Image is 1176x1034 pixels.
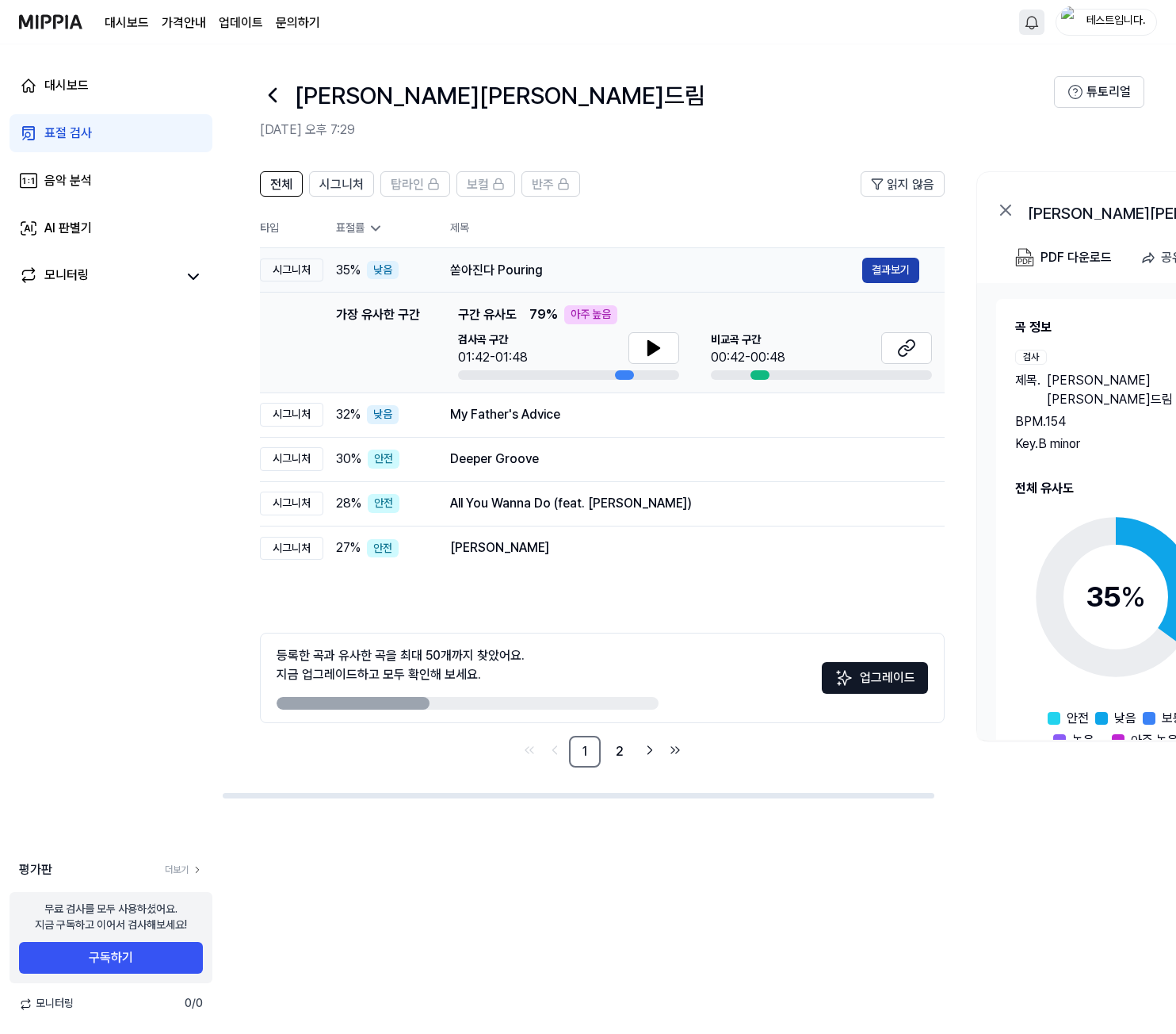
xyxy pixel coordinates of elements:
span: 30 % [336,450,361,469]
div: 등록한 곡과 유사한 곡을 최대 50개까지 찾았어요. 지금 업그레이드하고 모두 확인해 보세요. [277,646,525,684]
h2: [DATE] 오후 7:29 [260,121,1054,140]
button: profile테스트입니다. [1056,9,1157,36]
div: 가장 유사한 구간 [336,305,420,380]
span: 28 % [336,494,361,513]
a: 업데이트 [219,13,263,33]
a: 음악 분석 [10,162,212,200]
a: 문의하기 [276,13,320,33]
a: 가격안내 [162,13,206,33]
div: 시그니처 [260,403,323,427]
div: 음악 분석 [44,171,92,190]
a: Go to previous page [544,739,566,761]
span: 읽지 않음 [887,175,934,194]
a: Sparkles업그레이드 [822,676,928,691]
span: 전체 [270,175,292,194]
span: 35 % [336,261,361,280]
div: 시그니처 [260,447,323,471]
a: Go to first page [518,739,540,761]
span: 평가판 [19,860,52,879]
a: AI 판별기 [10,209,212,247]
div: 안전 [367,539,399,558]
div: 00:42-00:48 [711,348,785,367]
button: 반주 [521,171,580,197]
span: 구간 유사도 [458,305,517,324]
a: Go to next page [639,739,661,761]
a: 모니터링 [19,266,178,288]
span: 안전 [1067,709,1089,728]
div: 35 [1086,576,1146,618]
nav: pagination [260,736,945,768]
div: AI 판별기 [44,219,92,238]
span: 낮음 [1114,709,1136,728]
a: 대시보드 [10,67,212,105]
div: 쏟아진다 Pouring [450,261,862,280]
div: 모니터링 [44,266,89,288]
a: 더보기 [165,864,203,877]
span: 높음 [1072,731,1094,750]
div: 아주 높음 [564,305,617,324]
th: 제목 [450,209,945,247]
span: 비교곡 구간 [711,332,785,348]
th: 타입 [260,209,323,248]
span: 반주 [532,175,554,194]
div: 낮음 [367,261,399,280]
div: 표절률 [336,220,425,236]
a: 1 [569,736,601,768]
button: 탑라인 [380,171,450,197]
a: 대시보드 [105,13,149,33]
span: % [1121,580,1146,614]
button: 전체 [260,171,303,197]
div: 시그니처 [260,537,323,561]
span: 0 / 0 [185,996,203,1012]
div: 대시보드 [44,76,89,95]
div: 검사 [1015,350,1047,365]
div: [PERSON_NAME] [450,538,919,557]
span: 제목 . [1015,371,1040,409]
span: 탑라인 [391,175,424,194]
img: PDF Download [1015,248,1034,267]
span: 검사곡 구간 [458,332,528,348]
button: 보컬 [456,171,515,197]
button: PDF 다운로드 [1012,242,1115,274]
span: 27 % [336,538,361,557]
span: 시그니처 [319,175,364,194]
div: My Father's Advice [450,405,919,424]
span: 보컬 [467,175,489,194]
div: PDF 다운로드 [1040,247,1112,268]
img: profile [1061,6,1080,38]
button: 구독하기 [19,942,203,974]
span: 79 % [529,305,558,324]
div: 시그니처 [260,492,323,515]
button: 시그니처 [309,171,374,197]
button: 튜토리얼 [1054,76,1144,108]
div: 무료 검사를 모두 사용하셨어요. 지금 구독하고 이어서 검사해보세요! [35,902,187,933]
div: 01:42-01:48 [458,348,528,367]
div: 안전 [368,450,399,469]
a: 2 [604,736,636,768]
a: Go to last page [664,739,686,761]
a: 표절 검사 [10,114,212,152]
div: All You Wanna Do (feat. [PERSON_NAME]) [450,494,919,513]
span: 32 % [336,405,361,424]
button: 결과보기 [862,258,919,283]
div: Deeper Groove [450,450,919,469]
div: 표절 검사 [44,124,92,143]
div: 시그니처 [260,258,323,282]
span: 모니터링 [19,996,74,1012]
button: 업그레이드 [822,662,928,694]
div: 안전 [368,494,399,513]
div: 낮음 [367,405,399,424]
button: 읽지 않음 [861,171,945,197]
h1: 김창섭의 건드림 [295,79,705,112]
img: 알림 [1022,13,1041,32]
div: 테스트입니다. [1085,13,1147,30]
img: Sparkles [834,668,853,687]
